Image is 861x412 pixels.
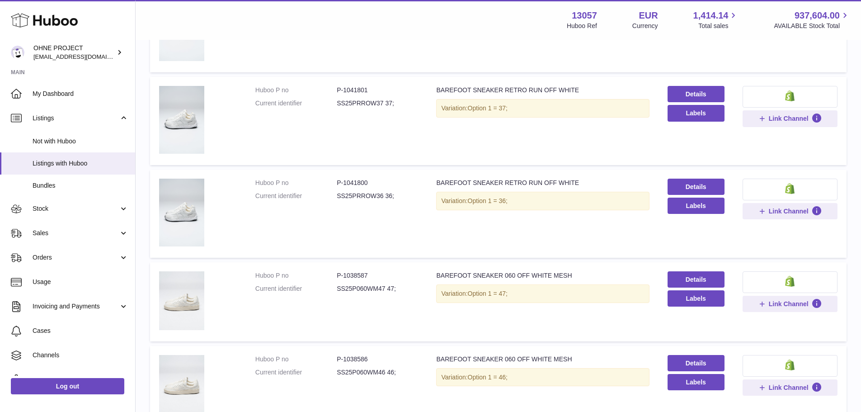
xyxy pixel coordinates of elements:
img: shopify-small.png [785,360,795,370]
span: Sales [33,229,119,237]
div: Variation: [436,99,649,118]
span: [EMAIL_ADDRESS][DOMAIN_NAME] [33,53,133,60]
button: Link Channel [743,296,837,312]
dt: Huboo P no [255,271,337,280]
button: Link Channel [743,379,837,396]
span: My Dashboard [33,90,128,98]
span: Option 1 = 36; [468,197,508,204]
img: internalAdmin-13057@internal.huboo.com [11,46,24,59]
span: Total sales [698,22,739,30]
button: Labels [668,105,725,121]
span: 1,414.14 [693,9,729,22]
div: Huboo Ref [567,22,597,30]
span: AVAILABLE Stock Total [774,22,850,30]
a: Details [668,355,725,371]
button: Labels [668,290,725,307]
img: shopify-small.png [785,90,795,101]
dt: Huboo P no [255,179,337,187]
span: Usage [33,278,128,286]
span: Option 1 = 47; [468,290,508,297]
button: Labels [668,198,725,214]
div: Variation: [436,284,649,303]
span: Channels [33,351,128,360]
dd: SS25PRROW36 36; [337,192,418,200]
span: Invoicing and Payments [33,302,119,311]
a: 1,414.14 Total sales [693,9,739,30]
dd: P-1041800 [337,179,418,187]
span: Stock [33,204,119,213]
span: Not with Huboo [33,137,128,146]
span: Orders [33,253,119,262]
button: Link Channel [743,110,837,127]
div: BAREFOOT SNEAKER 060 OFF WHITE MESH [436,271,649,280]
div: BAREFOOT SNEAKER RETRO RUN OFF WHITE [436,86,649,95]
dd: SS25P060WM46 46; [337,368,418,377]
dt: Huboo P no [255,86,337,95]
span: Listings with Huboo [33,159,128,168]
a: Details [668,179,725,195]
span: Option 1 = 46; [468,374,508,381]
a: Log out [11,378,124,394]
span: Link Channel [769,114,809,123]
span: Link Channel [769,300,809,308]
dt: Current identifier [255,368,337,377]
img: BAREFOOT SNEAKER 060 OFF WHITE MESH [159,271,204,330]
span: Bundles [33,181,128,190]
dd: SS25PRROW37 37; [337,99,418,108]
span: Link Channel [769,207,809,215]
dt: Current identifier [255,192,337,200]
button: Labels [668,374,725,390]
img: BAREFOOT SNEAKER RETRO RUN OFF WHITE [159,179,204,246]
div: BAREFOOT SNEAKER RETRO RUN OFF WHITE [436,179,649,187]
dt: Current identifier [255,284,337,293]
span: Listings [33,114,119,123]
dt: Current identifier [255,99,337,108]
img: BAREFOOT SNEAKER RETRO RUN OFF WHITE [159,86,204,154]
div: Variation: [436,368,649,387]
dt: Huboo P no [255,355,337,364]
dd: P-1038587 [337,271,418,280]
div: Currency [632,22,658,30]
a: Details [668,86,725,102]
span: Settings [33,375,128,384]
span: Option 1 = 37; [468,104,508,112]
dd: SS25P060WM47 47; [337,284,418,293]
strong: 13057 [572,9,597,22]
div: Variation: [436,192,649,210]
a: Details [668,271,725,288]
img: shopify-small.png [785,276,795,287]
a: 937,604.00 AVAILABLE Stock Total [774,9,850,30]
dd: P-1041801 [337,86,418,95]
span: Cases [33,327,128,335]
dd: P-1038586 [337,355,418,364]
div: OHNE PROJECT [33,44,115,61]
img: shopify-small.png [785,183,795,194]
div: BAREFOOT SNEAKER 060 OFF WHITE MESH [436,355,649,364]
strong: EUR [639,9,658,22]
button: Link Channel [743,203,837,219]
span: Link Channel [769,384,809,392]
span: 937,604.00 [795,9,840,22]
